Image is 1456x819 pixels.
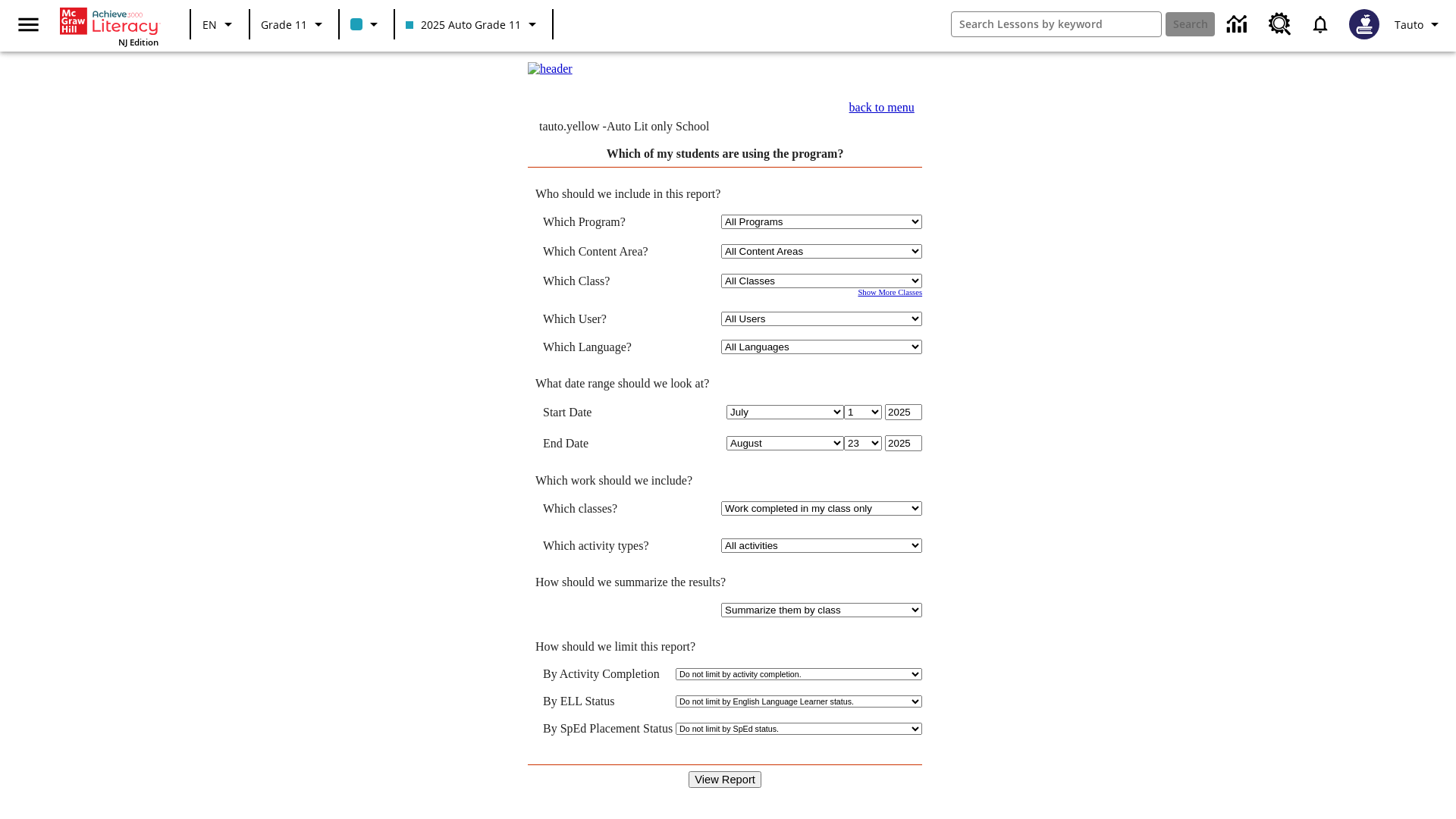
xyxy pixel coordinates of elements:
[543,695,673,708] td: By ELL Status
[543,215,670,229] td: Which Program?
[1340,5,1389,44] button: Select a new avatar
[528,474,922,488] td: Which work should we include?
[543,274,670,288] td: Which Class?
[1260,4,1301,45] a: Resource Center, Will open in new tab
[543,722,673,736] td: By SpEd Placement Status
[543,667,673,681] td: By Activity Completion
[543,501,670,516] td: Which classes?
[1389,11,1450,38] button: Profile/Settings
[528,377,922,391] td: What date range should we look at?
[543,435,670,451] td: End Date
[255,11,334,38] button: Grade: Grade 11, Select a grade
[344,11,389,38] button: Class color is light blue. Change class color
[118,36,158,48] span: NJ Edition
[689,771,761,788] input: View Report
[1218,4,1260,45] a: Data Center
[60,5,158,48] div: Home
[6,2,51,47] button: Open side menu
[196,11,244,38] button: Language: EN, Select a language
[952,12,1161,36] input: search field
[849,101,915,114] a: back to menu
[543,312,670,326] td: Which User?
[202,17,217,33] span: EN
[1395,17,1423,33] span: Tauto
[858,288,922,297] a: Show More Classes
[528,187,922,201] td: Who should we include in this report?
[543,245,648,258] nobr: Which Content Area?
[607,147,844,160] a: Which of my students are using the program?
[406,17,521,33] span: 2025 Auto Grade 11
[543,404,670,420] td: Start Date
[528,640,922,654] td: How should we limit this report?
[528,62,573,76] img: header
[400,11,548,38] button: Class: 2025 Auto Grade 11, Select your class
[1349,9,1379,39] img: Avatar
[543,538,670,553] td: Which activity types?
[539,120,770,133] td: tauto.yellow -
[607,120,710,133] nobr: Auto Lit only School
[543,340,670,354] td: Which Language?
[528,576,922,589] td: How should we summarize the results?
[1301,5,1340,44] a: Notifications
[261,17,307,33] span: Grade 11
